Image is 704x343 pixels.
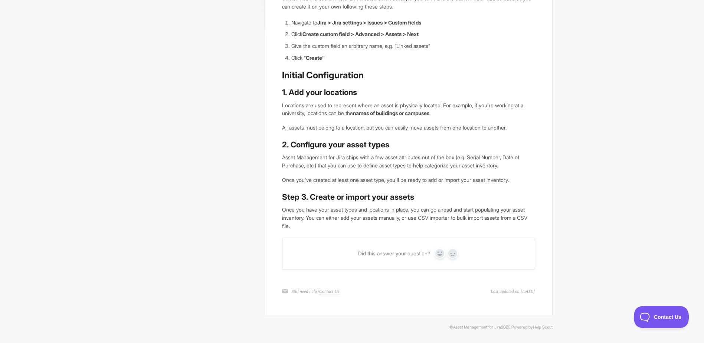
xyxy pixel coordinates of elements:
[358,250,430,257] span: Did this answer your question?
[634,306,689,328] iframe: Toggle Customer Support
[291,19,535,27] li: Navigate to
[453,325,501,330] a: Asset Management for Jira
[282,192,535,202] h3: Step 3. Create or import your assets
[491,288,535,295] time: Last updated on [DATE]
[291,54,535,62] li: Click “
[282,206,535,230] p: Once you have your asset types and locations in place, you can go ahead and start populating your...
[282,69,535,81] h2: Initial Configuration
[282,101,535,117] p: Locations are used to represent where an asset is physically located. For example, if you're work...
[302,31,419,37] strong: Create custom field > Advanced > Assets > Next
[282,87,535,98] h3: 1. Add your locations
[282,124,535,132] p: All assets must belong to a location, but you can easily move assets from one location to another.
[291,42,535,50] li: Give the custom field an arbitrary name, e.g. “Linked assets”
[319,289,339,294] a: Contact Us
[533,325,553,330] a: Help Scout
[282,140,535,150] h3: 2. Configure your asset types
[317,19,421,26] strong: Jira > Jira settings > Issues > Custom fields
[282,176,535,184] p: Once you've created at least one asset type, you'll be ready to add or import your asset inventory.
[353,110,429,116] strong: names of buildings or campuses
[291,30,535,38] li: Click
[282,153,535,169] p: Asset Management for Jira ships with a few asset attributes out of the box (e.g. Serial Number, D...
[152,324,553,331] p: © 2025.
[291,288,339,295] p: Still need help?
[511,325,553,330] span: Powered by
[306,55,325,61] strong: Create"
